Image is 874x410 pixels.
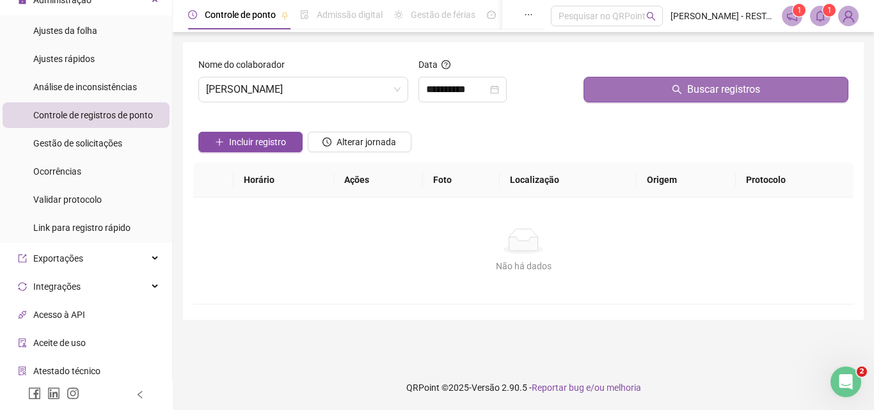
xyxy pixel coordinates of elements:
span: 2 [857,367,867,377]
span: pushpin [281,12,289,19]
span: [PERSON_NAME] - RESTAURANTE EATS FOR YOU [671,9,774,23]
span: Incluir registro [229,135,286,149]
span: Ocorrências [33,166,81,177]
span: export [18,254,27,263]
span: search [646,12,656,21]
sup: 1 [823,4,836,17]
span: Acesso à API [33,310,85,320]
span: Link para registro rápido [33,223,131,233]
span: Exportações [33,253,83,264]
span: audit [18,338,27,347]
span: 1 [827,6,832,15]
span: Data [418,59,438,70]
button: Alterar jornada [308,132,412,152]
a: Alterar jornada [308,138,412,148]
button: Incluir registro [198,132,303,152]
th: Localização [500,162,637,198]
span: Aceite de uso [33,338,86,348]
span: Análise de inconsistências [33,82,137,92]
span: Admissão digital [317,10,383,20]
span: sun [394,10,403,19]
span: 1 [797,6,802,15]
span: Gestão de solicitações [33,138,122,148]
span: Controle de registros de ponto [33,110,153,120]
span: Buscar registros [687,82,760,97]
span: Versão [472,382,500,393]
sup: 1 [793,4,806,17]
span: clock-circle [188,10,197,19]
span: clock-circle [322,138,331,146]
th: Ações [334,162,423,198]
span: notification [786,10,798,22]
span: instagram [67,387,79,400]
button: Buscar registros [584,77,848,102]
span: Controle de ponto [205,10,276,20]
span: Gestão de férias [411,10,475,20]
span: NAYARA MARIA DE FRANÇA [206,77,401,102]
span: search [672,84,682,95]
span: facebook [28,387,41,400]
div: Não há dados [209,259,838,273]
span: left [136,390,145,399]
span: bell [814,10,826,22]
span: Integrações [33,281,81,292]
span: solution [18,367,27,375]
img: 77059 [839,6,858,26]
th: Protocolo [736,162,854,198]
span: Atestado técnico [33,366,100,376]
span: Validar protocolo [33,194,102,205]
span: ellipsis [524,10,533,19]
footer: QRPoint © 2025 - 2.90.5 - [173,365,874,410]
span: Alterar jornada [337,135,396,149]
iframe: Intercom live chat [830,367,861,397]
span: Reportar bug e/ou melhoria [532,382,641,393]
span: file-done [300,10,309,19]
span: api [18,310,27,319]
label: Nome do colaborador [198,58,293,72]
span: sync [18,282,27,291]
span: Ajustes rápidos [33,54,95,64]
span: dashboard [487,10,496,19]
span: linkedin [47,387,60,400]
span: question-circle [441,60,450,69]
th: Foto [423,162,500,198]
th: Horário [234,162,334,198]
span: plus [215,138,224,146]
span: Ajustes da folha [33,26,97,36]
th: Origem [637,162,736,198]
